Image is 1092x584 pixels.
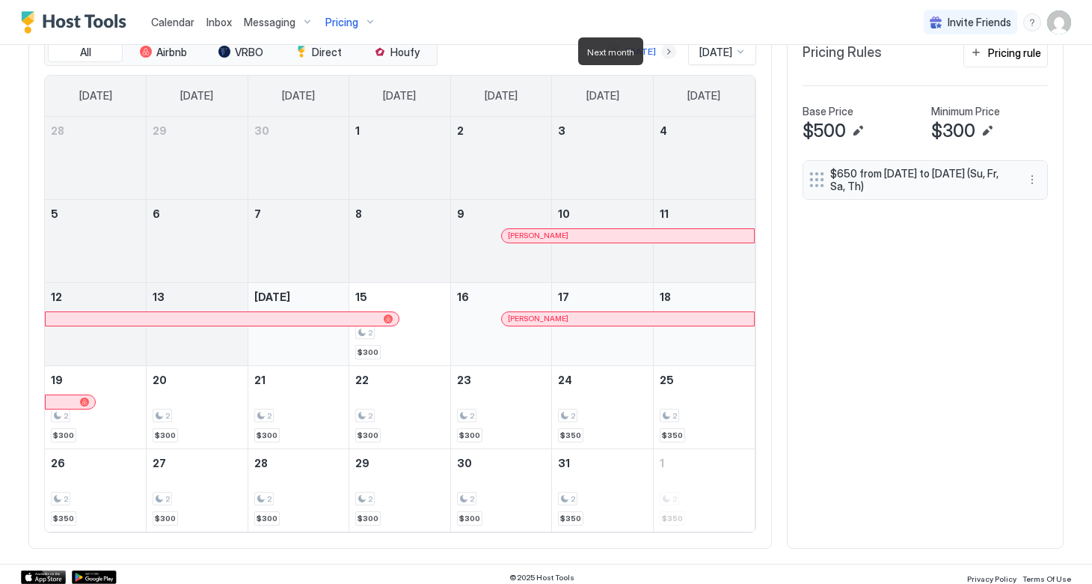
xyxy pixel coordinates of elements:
a: October 15, 2025 [349,283,450,311]
a: October 28, 2025 [248,449,349,477]
button: Next month [661,44,676,59]
span: 2 [457,124,464,137]
span: 28 [254,457,268,469]
span: 10 [558,207,570,220]
span: 2 [165,411,170,421]
a: Sunday [64,76,127,116]
span: © 2025 Host Tools [509,573,574,583]
span: Base Price [803,105,853,118]
a: October 3, 2025 [552,117,653,145]
button: Pricing rule [963,38,1048,67]
span: $300 [257,514,277,523]
span: [DATE] [79,89,112,103]
span: Messaging [244,16,295,29]
span: Minimum Price [931,105,1000,118]
div: tab-group [44,38,438,67]
span: [DATE] [180,89,213,103]
a: October 11, 2025 [654,200,755,228]
span: 24 [558,374,572,386]
span: 12 [51,291,62,303]
span: [DATE] [383,89,416,103]
a: October 27, 2025 [147,449,248,477]
td: November 1, 2025 [653,448,755,532]
td: October 30, 2025 [450,448,552,532]
td: September 30, 2025 [248,117,349,200]
span: Pricing Rules [803,44,882,61]
span: $300 [155,431,176,440]
span: Calendar [151,16,194,28]
td: October 10, 2025 [552,199,654,282]
span: Airbnb [156,46,187,59]
a: Google Play Store [72,571,117,584]
a: October 22, 2025 [349,366,450,394]
td: September 29, 2025 [147,117,248,200]
span: $300 [358,431,378,440]
div: $650 from [DATE] to [DATE] (Su, Fr, Sa, Th) menu [803,160,1048,200]
td: October 13, 2025 [147,282,248,365]
span: VRBO [235,46,263,59]
span: $300 [358,347,378,357]
a: Calendar [151,14,194,30]
button: More options [1023,171,1041,189]
td: October 23, 2025 [450,365,552,448]
a: October 17, 2025 [552,283,653,311]
td: October 26, 2025 [45,448,147,532]
a: October 6, 2025 [147,200,248,228]
td: October 20, 2025 [147,365,248,448]
a: October 16, 2025 [451,283,552,311]
span: 23 [457,374,471,386]
button: Houfy [359,42,434,63]
div: [PERSON_NAME] [508,231,748,240]
span: Houfy [390,46,420,59]
span: 2 [267,411,272,421]
a: App Store [21,571,66,584]
span: 11 [660,207,669,220]
span: 22 [355,374,369,386]
td: October 14, 2025 [248,282,349,365]
span: $300 [155,514,176,523]
td: October 28, 2025 [248,448,349,532]
button: Edit [849,122,867,140]
a: September 30, 2025 [248,117,349,145]
span: 27 [153,457,166,469]
a: Inbox [206,14,232,30]
span: [DATE] [254,291,290,303]
a: Monday [165,76,228,116]
iframe: Intercom live chat [15,533,51,569]
td: October 8, 2025 [349,199,451,282]
a: October 26, 2025 [45,449,146,477]
td: October 15, 2025 [349,282,451,365]
span: Terms Of Use [1022,574,1071,583]
a: October 10, 2025 [552,200,653,228]
span: 8 [355,207,362,220]
td: October 19, 2025 [45,365,147,448]
span: Direct [312,46,342,59]
span: 6 [153,207,160,220]
span: 2 [64,494,68,504]
td: October 2, 2025 [450,117,552,200]
span: 26 [51,457,65,469]
span: 2 [64,411,68,421]
td: October 31, 2025 [552,448,654,532]
span: 3 [558,124,565,137]
span: $650 from [DATE] to [DATE] (Su, Fr, Sa, Th) [830,167,1008,193]
span: 2 [571,494,575,504]
a: Saturday [672,76,735,116]
span: $500 [803,120,846,142]
td: October 16, 2025 [450,282,552,365]
span: 2 [571,411,575,421]
a: October 18, 2025 [654,283,755,311]
td: October 25, 2025 [653,365,755,448]
span: [DATE] [699,46,732,59]
a: October 5, 2025 [45,200,146,228]
a: October 14, 2025 [248,283,349,311]
td: October 4, 2025 [653,117,755,200]
button: Airbnb [126,42,200,63]
span: 2 [368,494,372,504]
td: October 9, 2025 [450,199,552,282]
a: October 2, 2025 [451,117,552,145]
span: 7 [254,207,261,220]
div: menu [1023,13,1041,31]
span: Privacy Policy [967,574,1016,583]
